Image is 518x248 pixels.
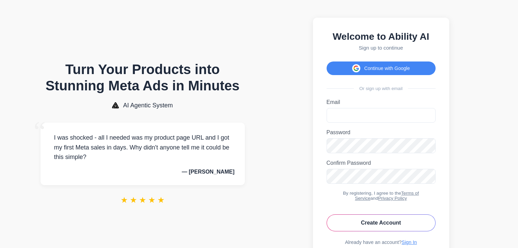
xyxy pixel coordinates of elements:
span: ★ [121,195,128,205]
span: ★ [130,195,137,205]
h2: Welcome to Ability AI [327,31,436,42]
span: ★ [139,195,146,205]
a: Terms of Service [355,191,419,201]
button: Create Account [327,214,436,231]
span: ★ [148,195,156,205]
div: Or sign up with email [327,86,436,91]
p: — [PERSON_NAME] [51,169,235,175]
span: ★ [157,195,165,205]
p: Sign up to continue [327,45,436,51]
p: I was shocked - all I needed was my product page URL and I got my first Meta sales in days. Why d... [51,133,235,162]
img: AI Agentic System Logo [112,102,119,108]
span: “ [34,116,46,147]
button: Continue with Google [327,61,436,75]
span: AI Agentic System [123,102,173,109]
h1: Turn Your Products into Stunning Meta Ads in Minutes [41,61,245,94]
a: Sign In [402,240,417,245]
label: Email [327,99,436,105]
div: Already have an account? [327,240,436,245]
a: Privacy Policy [378,196,407,201]
div: By registering, I agree to the and [327,191,436,201]
label: Confirm Password [327,160,436,166]
label: Password [327,129,436,136]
